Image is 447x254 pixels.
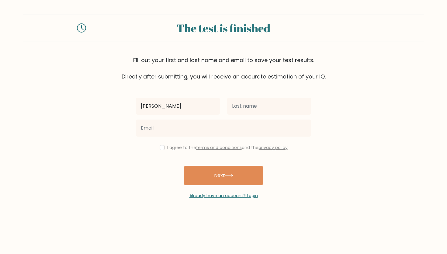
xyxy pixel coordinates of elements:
[23,56,424,81] div: Fill out your first and last name and email to save your test results. Directly after submitting,...
[258,144,288,151] a: privacy policy
[227,98,311,115] input: Last name
[196,144,242,151] a: terms and conditions
[136,120,311,137] input: Email
[189,193,258,199] a: Already have an account? Login
[184,166,263,185] button: Next
[136,98,220,115] input: First name
[167,144,288,151] label: I agree to the and the
[93,20,354,36] div: The test is finished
